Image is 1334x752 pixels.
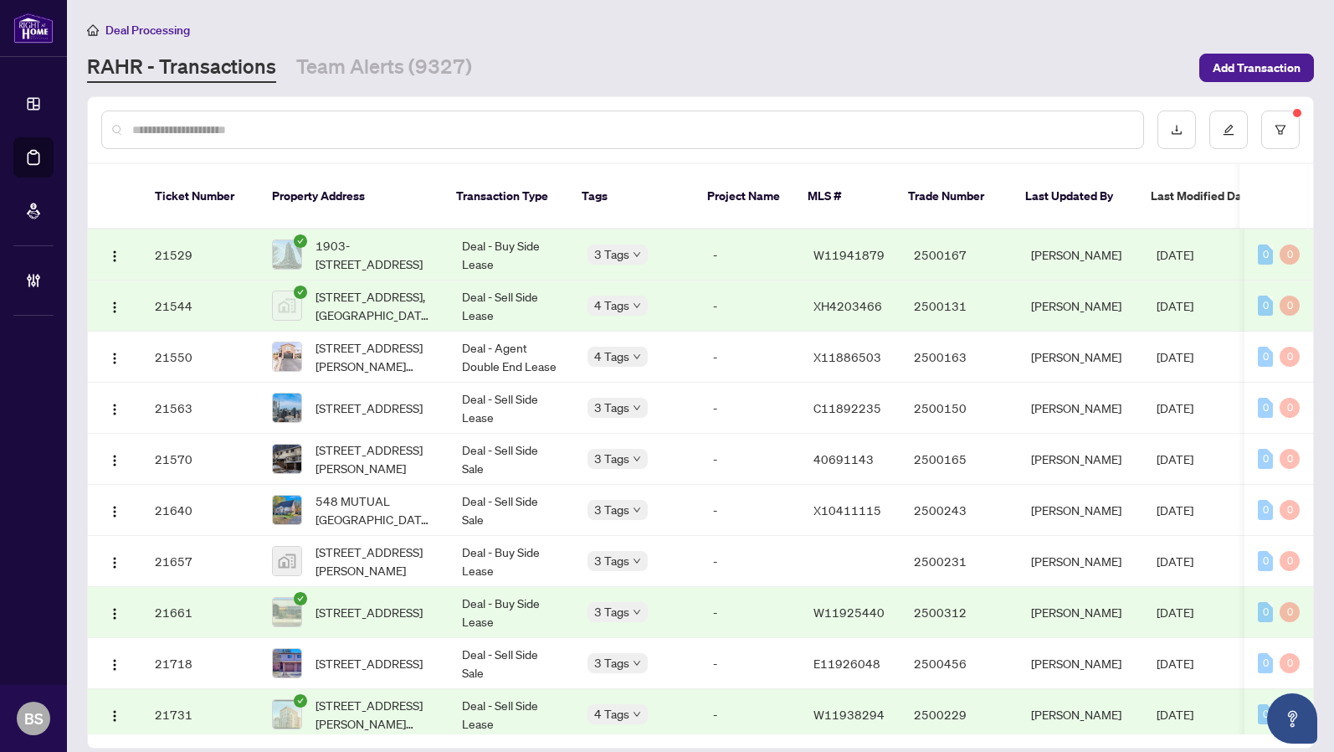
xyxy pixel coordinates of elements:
[273,394,301,422] img: thumbnail-img
[87,53,276,83] a: RAHR - Transactions
[594,602,629,621] span: 3 Tags
[1018,383,1143,434] td: [PERSON_NAME]
[273,343,301,371] img: thumbnail-img
[273,240,301,269] img: thumbnail-img
[1137,164,1288,229] th: Last Modified Date
[101,394,128,421] button: Logo
[449,229,574,281] td: Deal - Buy Side Lease
[449,587,574,638] td: Deal - Buy Side Lease
[101,701,128,728] button: Logo
[108,709,121,723] img: Logo
[1280,347,1300,367] div: 0
[316,440,435,477] span: [STREET_ADDRESS][PERSON_NAME]
[1157,451,1193,466] span: [DATE]
[813,298,882,313] span: XH4203466
[449,485,574,536] td: Deal - Sell Side Sale
[141,434,259,485] td: 21570
[1018,281,1143,332] td: [PERSON_NAME]
[1258,551,1273,571] div: 0
[900,434,1018,485] td: 2500165
[1213,54,1301,81] span: Add Transaction
[1258,602,1273,622] div: 0
[633,557,641,565] span: down
[449,383,574,434] td: Deal - Sell Side Lease
[101,599,128,626] button: Logo
[700,229,800,281] td: -
[594,245,629,264] span: 3 Tags
[273,496,301,524] img: thumbnail-img
[1157,400,1193,415] span: [DATE]
[105,23,190,38] span: Deal Processing
[900,383,1018,434] td: 2500150
[449,434,574,485] td: Deal - Sell Side Sale
[449,689,574,740] td: Deal - Sell Side Lease
[813,502,881,518] span: X10411115
[1157,247,1193,262] span: [DATE]
[594,347,629,366] span: 4 Tags
[813,400,881,415] span: C11892235
[273,700,301,729] img: thumbnail-img
[294,694,307,708] span: check-circle
[1258,653,1273,673] div: 0
[1171,124,1183,136] span: download
[1280,398,1300,418] div: 0
[694,164,794,229] th: Project Name
[141,281,259,332] td: 21544
[900,332,1018,383] td: 2500163
[108,403,121,416] img: Logo
[1280,551,1300,571] div: 0
[1275,124,1286,136] span: filter
[1018,689,1143,740] td: [PERSON_NAME]
[1258,398,1273,418] div: 0
[294,286,307,299] span: check-circle
[141,587,259,638] td: 21661
[633,506,641,514] span: down
[316,654,423,672] span: [STREET_ADDRESS]
[594,704,629,724] span: 4 Tags
[449,281,574,332] td: Deal - Sell Side Lease
[900,689,1018,740] td: 2500229
[700,383,800,434] td: -
[273,598,301,626] img: thumbnail-img
[1018,434,1143,485] td: [PERSON_NAME]
[316,236,435,273] span: 1903-[STREET_ADDRESS]
[1199,54,1314,82] button: Add Transaction
[1018,485,1143,536] td: [PERSON_NAME]
[700,536,800,587] td: -
[141,164,259,229] th: Ticket Number
[316,603,423,621] span: [STREET_ADDRESS]
[108,556,121,569] img: Logo
[141,536,259,587] td: 21657
[108,454,121,467] img: Logo
[1267,693,1317,744] button: Open asap
[594,449,629,468] span: 3 Tags
[449,332,574,383] td: Deal - Agent Double End Lease
[1280,296,1300,316] div: 0
[273,291,301,320] img: thumbnail-img
[633,404,641,412] span: down
[900,536,1018,587] td: 2500231
[449,638,574,689] td: Deal - Sell Side Sale
[813,349,881,364] span: X11886503
[1151,187,1253,205] span: Last Modified Date
[633,710,641,719] span: down
[141,485,259,536] td: 21640
[813,247,885,262] span: W11941879
[101,292,128,319] button: Logo
[700,638,800,689] td: -
[1157,554,1193,569] span: [DATE]
[259,164,443,229] th: Property Address
[900,485,1018,536] td: 2500243
[1209,111,1248,149] button: edit
[700,281,800,332] td: -
[1280,602,1300,622] div: 0
[141,689,259,740] td: 21731
[316,338,435,375] span: [STREET_ADDRESS][PERSON_NAME][PERSON_NAME]
[141,638,259,689] td: 21718
[1258,245,1273,265] div: 0
[101,343,128,370] button: Logo
[273,649,301,677] img: thumbnail-img
[273,445,301,473] img: thumbnail-img
[273,547,301,575] img: thumbnail-img
[1018,536,1143,587] td: [PERSON_NAME]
